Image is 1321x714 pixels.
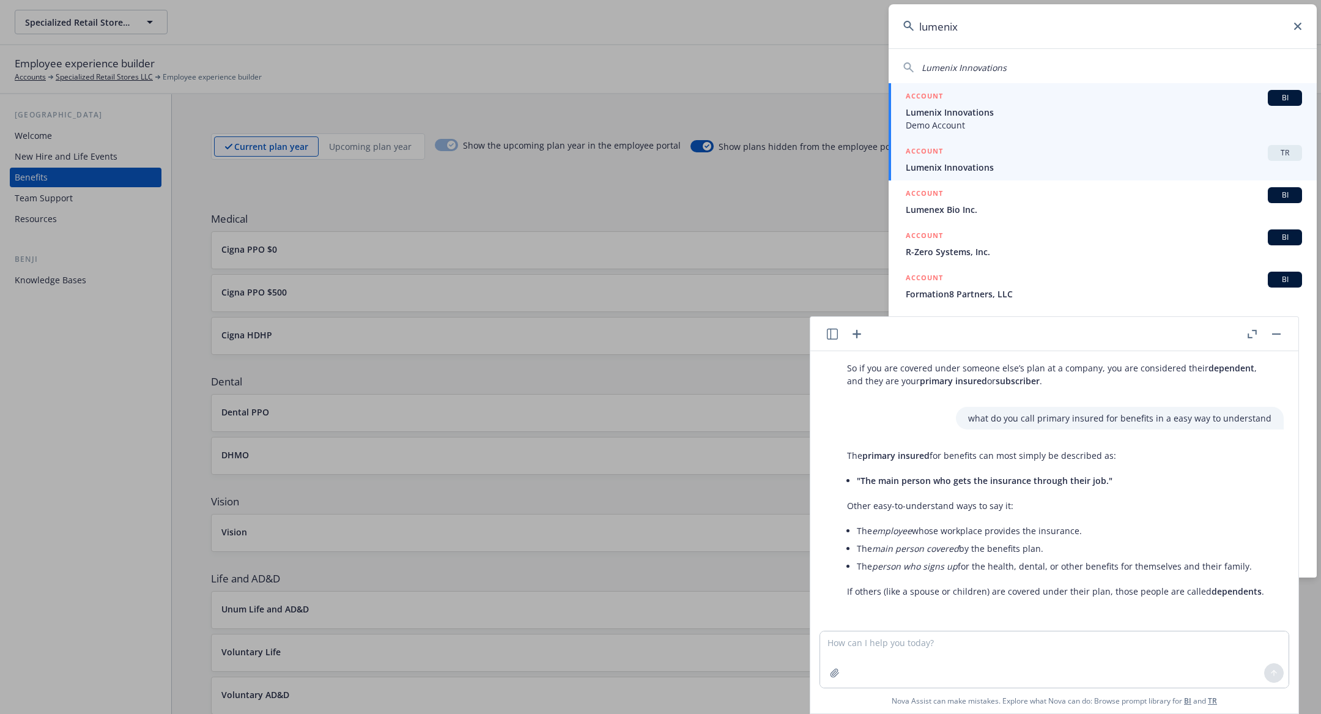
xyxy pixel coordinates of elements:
[889,223,1317,265] a: ACCOUNTBIR-Zero Systems, Inc.
[906,145,943,160] h5: ACCOUNT
[1273,232,1297,243] span: BI
[906,272,943,286] h5: ACCOUNT
[906,288,1302,300] span: Formation8 Partners, LLC
[889,265,1317,307] a: ACCOUNTBIFormation8 Partners, LLC
[906,245,1302,258] span: R-Zero Systems, Inc.
[889,138,1317,180] a: ACCOUNTTRLumenix Innovations
[906,187,943,202] h5: ACCOUNT
[1273,147,1297,158] span: TR
[889,83,1317,138] a: ACCOUNTBILumenix InnovationsDemo Account
[847,362,1271,387] p: So if you are covered under someone else’s plan at a company, you are considered their , and they...
[1273,274,1297,285] span: BI
[872,543,959,554] em: main person covered
[1273,92,1297,103] span: BI
[847,499,1264,512] p: Other easy-to-understand ways to say it:
[1184,696,1191,706] a: BI
[922,62,1007,73] span: Lumenix Innovations
[872,560,958,572] em: person who signs up
[1273,190,1297,201] span: BI
[862,450,930,461] span: primary insured
[892,688,1217,713] span: Nova Assist can make mistakes. Explore what Nova can do: Browse prompt library for and
[889,4,1317,48] input: Search...
[857,557,1264,575] li: The for the health, dental, or other benefits for themselves and their family.
[857,522,1264,540] li: The whose workplace provides the insurance.
[889,180,1317,223] a: ACCOUNTBILumenex Bio Inc.
[906,229,943,244] h5: ACCOUNT
[889,307,1317,360] a: POLICYLumenex Bio Inc. - Commercial Package57SBABH4A1X, [DATE]-[DATE]
[1208,696,1217,706] a: TR
[906,90,943,105] h5: ACCOUNT
[906,203,1302,216] span: Lumenex Bio Inc.
[1212,586,1262,597] span: dependents
[847,449,1264,462] p: The for benefits can most simply be described as:
[857,540,1264,557] li: The by the benefits plan.
[872,525,912,537] em: employee
[906,119,1302,132] span: Demo Account
[996,375,1040,387] span: subscriber
[906,106,1302,119] span: Lumenix Innovations
[906,161,1302,174] span: Lumenix Innovations
[847,585,1264,598] p: If others (like a spouse or children) are covered under their plan, those people are called .
[857,475,1112,486] span: "The main person who gets the insurance through their job."
[906,314,934,326] h5: POLICY
[968,412,1271,425] p: what do you call primary insured for benefits in a easy way to understand
[920,375,987,387] span: primary insured
[1208,362,1254,374] span: dependent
